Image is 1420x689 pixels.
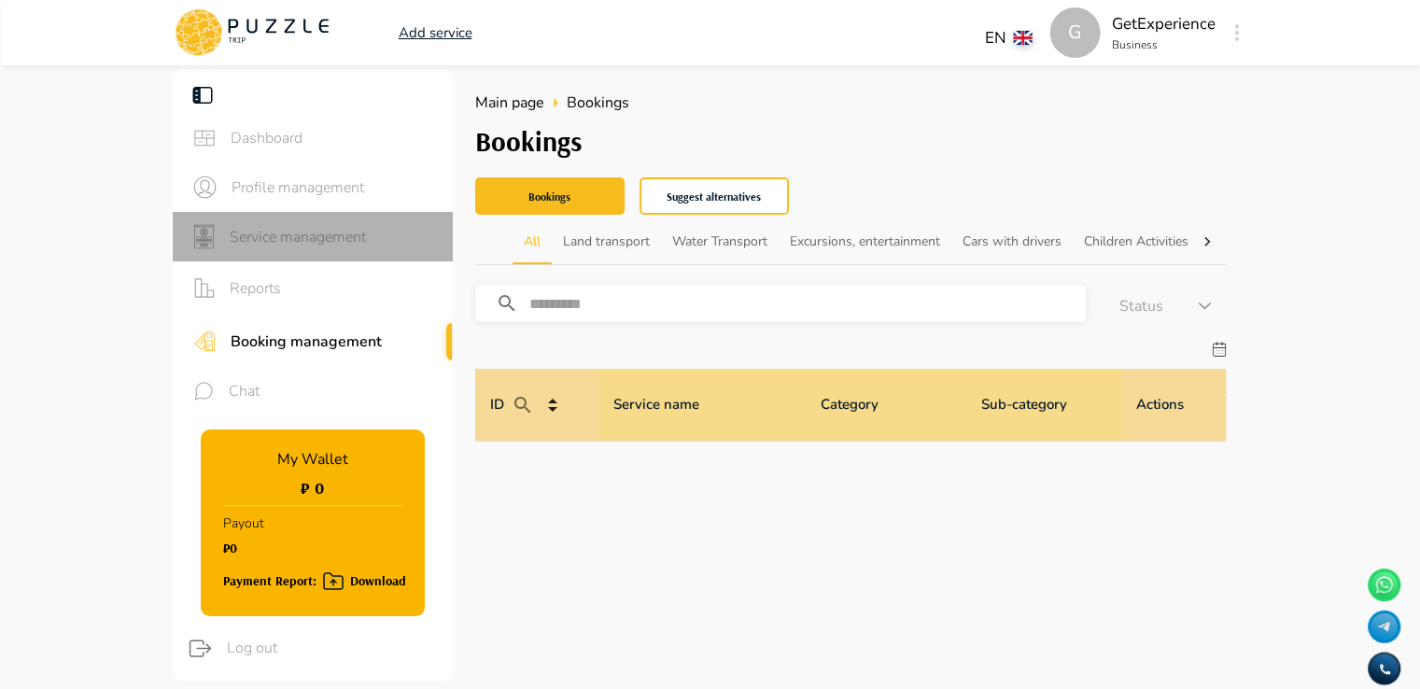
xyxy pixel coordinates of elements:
button: Bookings [475,177,625,215]
div: scrollable tabs example [513,219,1188,264]
a: Main page [475,91,544,114]
p: GetExperience [1112,12,1216,36]
p: EN [985,26,1006,50]
p: Actions [1136,394,1184,415]
span: Service management [230,226,438,248]
div: sidebar iconsDashboard [173,114,453,162]
button: Water Transport [661,219,779,264]
button: Children Activities [1073,219,1200,264]
p: My Wallet [277,448,348,471]
button: sidebar icons [188,322,221,360]
span: Log out [227,637,438,659]
div: Status [1086,295,1226,322]
span: Chat [229,380,438,402]
div: sidebar iconsService management [173,212,453,261]
button: logout [183,631,218,666]
p: Service name [613,394,699,415]
button: sidebar icons [188,269,220,307]
button: search [488,285,541,322]
div: sidebar iconsChat [173,368,453,415]
span: Profile management [232,176,438,199]
span: Main page [475,92,544,113]
img: lang [1014,31,1033,45]
div: Payment Report: Download [223,569,406,593]
span: Reports [230,277,438,300]
p: Category [821,394,879,415]
button: Suggest alternatives [640,177,789,215]
button: sidebar icons [188,375,219,407]
p: Sub-category [981,394,1067,415]
div: logoutLog out [168,624,453,673]
h1: ₽ 0 [301,478,324,498]
p: Payout [223,506,264,541]
div: sidebar iconsBooking management [173,315,453,368]
h3: Bookings [475,125,1226,158]
button: Land transport [552,219,661,264]
button: Payment Report: Download [223,560,406,593]
button: Excursions, entertainment [779,219,951,264]
div: G [1050,7,1101,58]
span: Dashboard [231,127,438,149]
a: Add service [399,22,472,44]
nav: breadcrumb [475,91,1226,114]
button: All [513,219,552,264]
p: ID [490,387,541,424]
button: Cars with drivers [951,219,1073,264]
span: Booking management [231,330,438,353]
div: sidebar iconsReports [173,261,453,315]
div: sidebar iconsProfile management [173,162,453,212]
p: Business [1112,36,1216,53]
button: sidebar icons [188,121,221,155]
button: sidebar icons [188,219,220,254]
button: sidebar icons [188,170,222,204]
h1: ₽0 [223,541,264,555]
span: Bookings [567,91,629,114]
